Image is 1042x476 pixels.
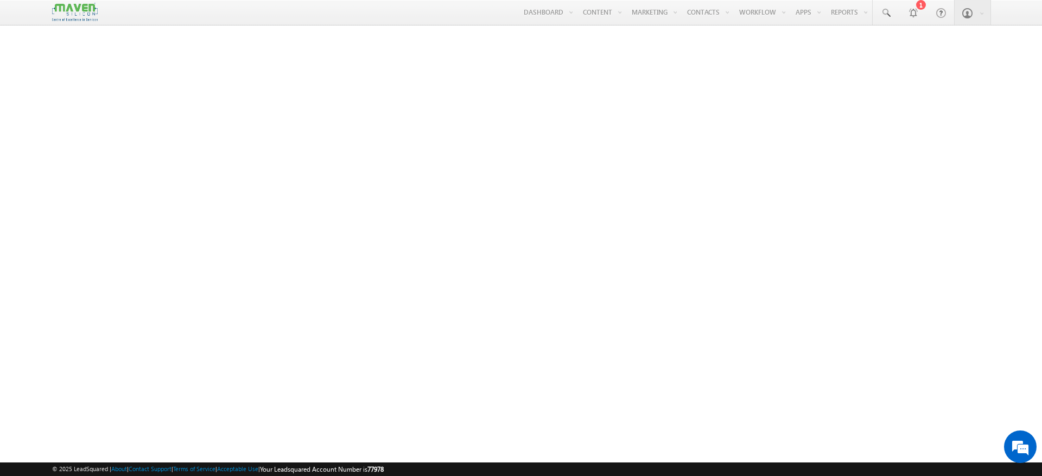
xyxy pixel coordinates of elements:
a: Terms of Service [173,465,215,472]
a: About [111,465,127,472]
a: Acceptable Use [217,465,258,472]
span: 77978 [367,465,384,473]
a: Contact Support [129,465,171,472]
span: © 2025 LeadSquared | | | | | [52,464,384,474]
span: Your Leadsquared Account Number is [260,465,384,473]
img: Custom Logo [52,3,98,22]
